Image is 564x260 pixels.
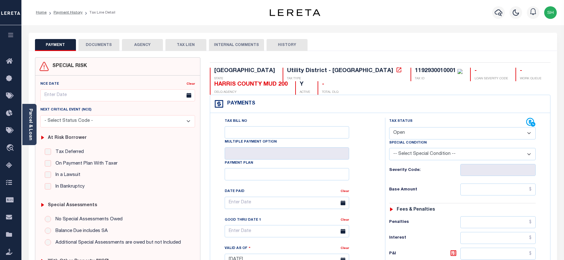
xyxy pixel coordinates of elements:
[214,81,288,88] div: HARRIS COUNTY MUD 200
[214,68,275,75] div: [GEOGRAPHIC_DATA]
[214,90,288,95] p: DELQ AGENCY
[300,81,310,88] div: Y
[415,76,463,81] p: TAX ID
[270,9,320,16] img: logo-dark.svg
[78,39,119,51] button: DOCUMENTS
[389,187,460,192] h6: Base Amount
[40,82,59,87] label: NCE Date
[475,68,508,75] div: -
[544,6,557,19] img: svg+xml;base64,PHN2ZyB4bWxucz0iaHR0cDovL3d3dy53My5vcmcvMjAwMC9zdmciIHBvaW50ZXItZXZlbnRzPSJub25lIi...
[389,140,427,146] label: Special Condition
[40,107,91,113] label: Next Critical Event (NCE)
[389,168,460,173] h6: Severity Code:
[48,203,97,208] h6: Special Assessments
[225,218,261,223] label: Good Thru Date 1
[520,76,541,81] p: WORK QUEUE
[341,190,349,193] a: Clear
[287,68,393,74] div: Utility District - [GEOGRAPHIC_DATA]
[460,216,536,228] input: $
[389,235,460,240] h6: Interest
[225,225,349,237] input: Enter Date
[187,82,195,86] a: Clear
[460,248,536,260] input: $
[460,184,536,195] input: $
[341,247,349,250] a: Clear
[52,239,181,246] label: Additional Special Assessments are owed but not Included
[225,119,247,124] label: Tax Bill No
[225,245,250,251] label: Valid as Of
[415,68,456,74] div: 1192930010001
[28,109,32,140] a: Parcel & Loan
[54,11,83,14] a: Payment History
[40,89,195,102] input: Enter Date
[389,249,460,258] h6: P&I
[36,11,47,14] a: Home
[52,216,123,223] label: No Special Assessments Owed
[214,76,275,81] p: STATE
[341,218,349,222] a: Clear
[225,139,277,145] label: Multiple Payment Option
[458,69,463,74] img: check-icon-green.svg
[389,119,412,124] label: Tax Status
[224,101,255,107] h4: Payments
[287,76,403,81] p: TAX TYPE
[52,160,118,167] label: On Payment Plan With Taxer
[225,189,245,194] label: Date Paid
[209,39,264,51] button: INTERNAL COMMENTS
[300,90,310,95] p: ACTIVE
[225,197,349,209] input: Enter Date
[35,39,76,51] button: PAYMENT
[6,144,16,152] i: travel_explore
[225,161,253,166] label: Payment Plan
[52,172,80,179] label: In a Lawsuit
[322,90,338,95] p: TOTAL DLQ
[267,39,308,51] button: HISTORY
[49,63,87,69] h4: SPECIAL RISK
[52,183,85,190] label: In Bankruptcy
[460,232,536,244] input: $
[48,135,87,141] h6: At Risk Borrower
[322,81,338,88] div: -
[52,228,108,235] label: Balance Due includes SA
[83,10,115,15] li: Tax Line Detail
[122,39,163,51] button: AGENCY
[520,68,541,75] div: -
[52,149,84,156] label: Tax Deferred
[389,220,460,225] h6: Penalties
[397,207,435,212] h6: Fees & Penalties
[475,76,508,81] p: LOAN SEVERITY CODE
[165,39,206,51] button: TAX LIEN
